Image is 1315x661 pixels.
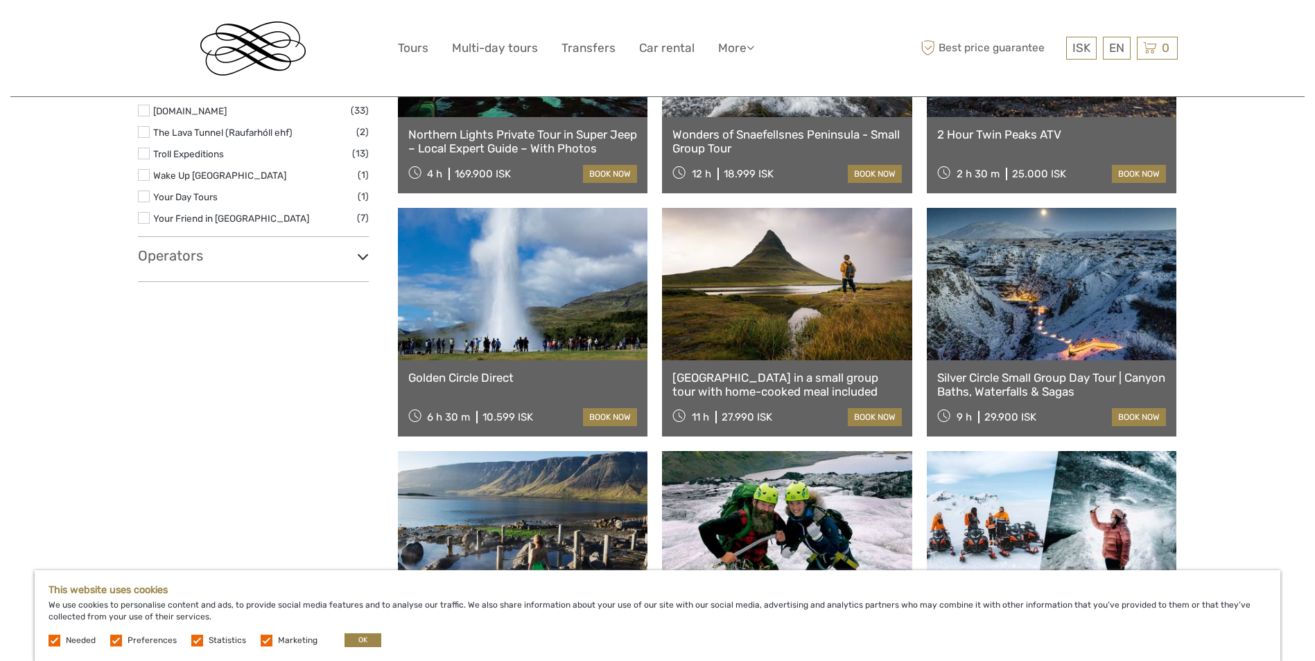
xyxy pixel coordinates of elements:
[408,371,638,385] a: Golden Circle Direct
[455,168,511,180] div: 169.900 ISK
[427,168,442,180] span: 4 h
[672,127,902,156] a: Wonders of Snaefellsnes Peninsula - Small Group Tour
[937,371,1167,399] a: Silver Circle Small Group Day Tour | Canyon Baths, Waterfalls & Sagas
[358,188,369,204] span: (1)
[398,38,428,58] a: Tours
[984,411,1036,423] div: 29.900 ISK
[957,411,972,423] span: 9 h
[138,247,369,264] h3: Operators
[722,411,772,423] div: 27.990 ISK
[35,570,1280,661] div: We use cookies to personalise content and ads, to provide social media features and to analyse ou...
[848,408,902,426] a: book now
[153,170,286,181] a: Wake Up [GEOGRAPHIC_DATA]
[583,165,637,183] a: book now
[1112,408,1166,426] a: book now
[209,635,246,646] label: Statistics
[718,38,754,58] a: More
[357,210,369,226] span: (7)
[153,191,218,202] a: Your Day Tours
[1160,41,1172,55] span: 0
[692,411,709,423] span: 11 h
[66,635,96,646] label: Needed
[848,165,902,183] a: book now
[356,124,369,140] span: (2)
[128,635,177,646] label: Preferences
[724,168,774,180] div: 18.999 ISK
[1112,165,1166,183] a: book now
[692,168,711,180] span: 12 h
[352,146,369,161] span: (13)
[19,24,157,35] p: We're away right now. Please check back later!
[358,167,369,183] span: (1)
[1012,168,1066,180] div: 25.000 ISK
[153,105,227,116] a: [DOMAIN_NAME]
[452,38,538,58] a: Multi-day tours
[345,633,381,647] button: OK
[153,148,224,159] a: Troll Expeditions
[427,411,470,423] span: 6 h 30 m
[918,37,1063,60] span: Best price guarantee
[153,127,293,138] a: The Lava Tunnel (Raufarhóll ehf)
[583,408,637,426] a: book now
[937,127,1167,141] a: 2 Hour Twin Peaks ATV
[408,127,638,156] a: Northern Lights Private Tour in Super Jeep – Local Expert Guide – With Photos
[639,38,695,58] a: Car rental
[1103,37,1131,60] div: EN
[351,103,369,118] span: (33)
[159,21,176,38] button: Open LiveChat chat widget
[561,38,616,58] a: Transfers
[482,411,533,423] div: 10.599 ISK
[672,371,902,399] a: [GEOGRAPHIC_DATA] in a small group tour with home-cooked meal included
[278,635,317,646] label: Marketing
[200,21,306,76] img: Reykjavik Residence
[1072,41,1090,55] span: ISK
[957,168,1000,180] span: 2 h 30 m
[153,213,309,224] a: Your Friend in [GEOGRAPHIC_DATA]
[49,584,1266,596] h5: This website uses cookies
